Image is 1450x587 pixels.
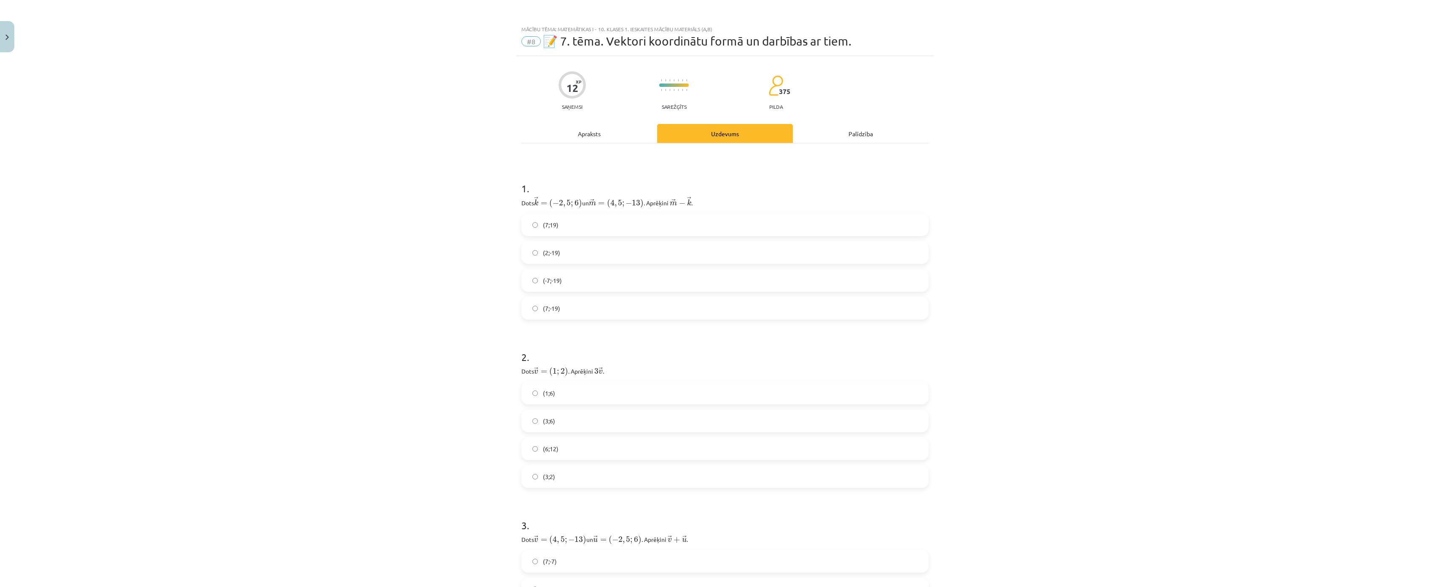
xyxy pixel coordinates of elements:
p: Dots un ﻿. Aprēķini ﻿﻿ . [521,197,929,208]
span: + [674,537,680,543]
img: icon-short-line-57e1e144782c952c97e751825c79c345078a6d821885a25fce030b3d8c18986b.svg [661,89,662,91]
span: ; [622,202,624,207]
span: , [557,539,559,544]
span: 📝 7. tēma. Vektori koordinātu formā un darbības ar tiem. [543,34,851,48]
span: , [563,203,565,207]
input: (6;12) [532,446,538,452]
span: 2 [618,536,623,542]
span: m [670,202,677,206]
h1: 1 . [521,168,929,194]
h1: 2 . [521,337,929,363]
span: ) [579,199,582,208]
span: → [682,536,687,541]
p: Sarežģīts [662,104,687,110]
span: = [541,202,547,205]
p: Saņemsi [559,104,586,110]
div: Apraksts [521,124,657,143]
span: k [534,199,538,206]
input: (-7;-19) [532,278,538,283]
span: XP [576,79,581,84]
img: icon-short-line-57e1e144782c952c97e751825c79c345078a6d821885a25fce030b3d8c18986b.svg [661,79,662,81]
span: ; [630,538,632,544]
span: − [626,200,632,206]
span: 5 [618,200,622,206]
span: → [671,199,676,205]
span: → [668,536,672,541]
span: ( [549,199,553,208]
span: ) [640,199,644,208]
span: (7;-19) [543,304,560,313]
span: → [534,536,538,541]
span: u [593,538,598,542]
span: v [534,538,538,542]
span: ( [549,367,553,376]
img: icon-short-line-57e1e144782c952c97e751825c79c345078a6d821885a25fce030b3d8c18986b.svg [686,79,687,81]
input: (1;6) [532,390,538,396]
span: = [600,539,607,542]
span: ; [565,538,567,544]
input: (7;-7) [532,559,538,564]
span: v [668,538,672,542]
img: icon-short-line-57e1e144782c952c97e751825c79c345078a6d821885a25fce030b3d8c18986b.svg [665,79,666,81]
span: 4 [610,199,615,206]
span: 5 [567,200,571,206]
span: ) [583,536,586,544]
div: Uzdevums [657,124,793,143]
div: Mācību tēma: Matemātikas i - 10. klases 1. ieskaites mācību materiāls (a,b) [521,26,929,32]
img: icon-short-line-57e1e144782c952c97e751825c79c345078a6d821885a25fce030b3d8c18986b.svg [686,89,687,91]
input: (7;19) [532,222,538,228]
span: ( [609,536,612,544]
img: icon-short-line-57e1e144782c952c97e751825c79c345078a6d821885a25fce030b3d8c18986b.svg [674,89,674,91]
img: icon-close-lesson-0947bae3869378f0d4975bcd49f059093ad1ed9edebbc8119c70593378902aed.svg [5,35,9,40]
span: → [599,367,603,373]
span: ) [638,536,642,544]
span: , [623,539,625,544]
span: ; [571,202,573,207]
span: → [590,199,594,205]
span: → [534,367,538,373]
span: − [553,200,559,206]
span: 4 [553,536,557,542]
span: 5 [626,536,630,542]
span: 6 [634,536,638,542]
span: k [687,199,691,206]
span: − [612,537,618,543]
span: → [534,197,538,203]
span: (6;12) [543,444,559,453]
span: = [541,539,547,542]
input: (2;-19) [532,250,538,256]
span: (1;6) [543,389,555,398]
h1: 3 . [521,505,929,531]
input: (7;-19) [532,306,538,311]
span: v [599,370,603,374]
span: ( [549,536,553,544]
img: icon-short-line-57e1e144782c952c97e751825c79c345078a6d821885a25fce030b3d8c18986b.svg [682,79,683,81]
img: icon-short-line-57e1e144782c952c97e751825c79c345078a6d821885a25fce030b3d8c18986b.svg [682,89,683,91]
span: 5 [561,536,565,542]
p: pilda [769,104,783,110]
div: Palīdzība [793,124,929,143]
input: (3;6) [532,418,538,424]
span: 2 [561,368,565,374]
span: (2;-19) [543,248,560,257]
span: v [534,370,538,374]
span: 2 [559,200,563,206]
p: Dots ﻿. Aprēķini ﻿ . [521,365,929,377]
span: , [615,203,617,207]
span: 1 [553,368,557,374]
img: icon-short-line-57e1e144782c952c97e751825c79c345078a6d821885a25fce030b3d8c18986b.svg [669,89,670,91]
span: ( [607,199,610,208]
span: = [541,370,547,374]
span: (3;6) [543,417,555,425]
span: u [682,538,687,542]
span: → [687,197,691,203]
p: Dots un . Aprēķini ﻿ . [521,533,929,545]
span: − [679,200,685,206]
img: icon-short-line-57e1e144782c952c97e751825c79c345078a6d821885a25fce030b3d8c18986b.svg [669,79,670,81]
span: (7;-7) [543,557,557,566]
span: 375 [779,88,790,95]
span: → [593,536,598,541]
span: #8 [521,36,541,46]
img: icon-short-line-57e1e144782c952c97e751825c79c345078a6d821885a25fce030b3d8c18986b.svg [665,89,666,91]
